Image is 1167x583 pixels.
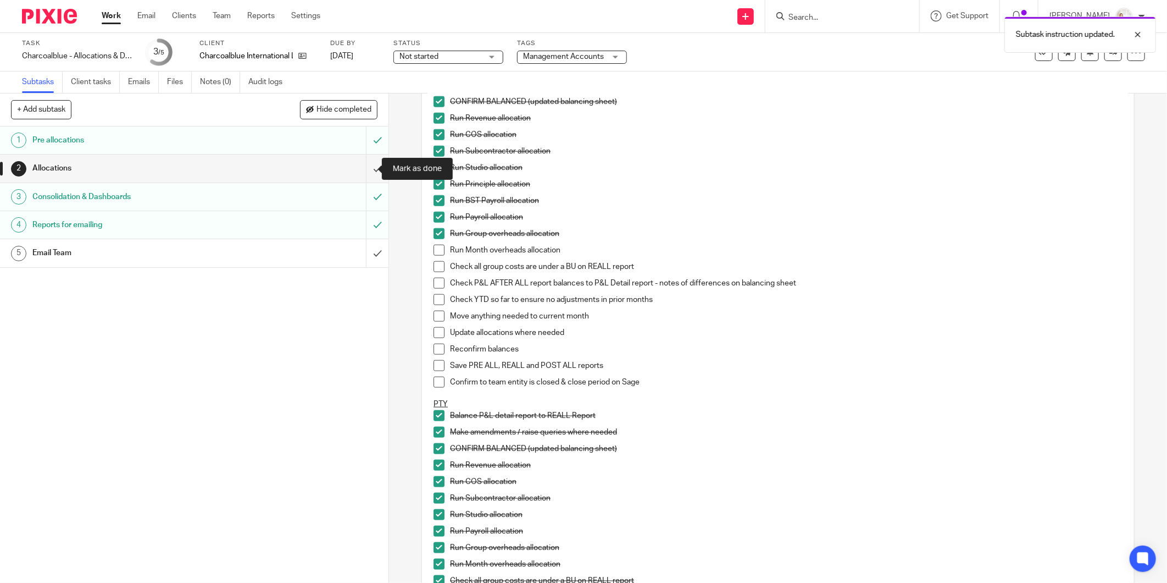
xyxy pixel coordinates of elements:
[450,526,1122,537] p: Run Payroll allocation
[393,39,503,48] label: Status
[450,294,1122,305] p: Check YTD so far to ensure no adjustments in prior months
[517,39,627,48] label: Tags
[450,493,1122,504] p: Run Subcontractor allocation
[32,132,248,148] h1: Pre allocations
[450,410,1122,421] p: Balance P&L detail report to REALL Report
[450,476,1122,487] p: Run COS allocation
[450,129,1122,140] p: Run COS allocation
[32,245,248,261] h1: Email Team
[450,542,1122,553] p: Run Group overheads allocation
[450,212,1122,223] p: Run Payroll allocation
[450,162,1122,173] p: Run Studio allocation
[22,71,63,93] a: Subtasks
[128,71,159,93] a: Emails
[71,71,120,93] a: Client tasks
[172,10,196,21] a: Clients
[200,71,240,93] a: Notes (0)
[450,245,1122,256] p: Run Month overheads allocation
[102,10,121,21] a: Work
[247,10,275,21] a: Reports
[450,179,1122,190] p: Run Principle allocation
[300,100,377,119] button: Hide completed
[1115,8,1133,25] img: Image.jpeg
[199,51,293,62] p: Charcoalblue International Ltd
[434,400,448,408] u: PTY
[450,96,1122,107] p: CONFIRM BALANCED (updated balancing sheet)
[158,50,164,56] small: /5
[450,377,1122,388] p: Confirm to team entity is closed & close period on Sage
[11,217,26,233] div: 4
[450,344,1122,355] p: Reconfirm balances
[450,228,1122,239] p: Run Group overheads allocation
[450,278,1122,289] p: Check P&L AFTER ALL report balances to P&L Detail report - notes of differences on balancing sheet
[11,246,26,261] div: 5
[450,195,1122,206] p: Run BST Payroll allocation
[213,10,231,21] a: Team
[22,9,77,24] img: Pixie
[22,51,132,62] div: Charcoalblue - Allocations &amp; Dashboards
[199,39,316,48] label: Client
[291,10,320,21] a: Settings
[450,460,1122,471] p: Run Revenue allocation
[22,51,132,62] div: Charcoalblue - Allocations & Dashboards
[32,217,248,233] h1: Reports for emailing
[450,509,1122,520] p: Run Studio allocation
[32,189,248,205] h1: Consolidation & Dashboards
[450,443,1122,454] p: CONFIRM BALANCED (updated balancing sheet)
[523,53,604,61] span: Management Accounts
[399,53,438,61] span: Not started
[11,100,71,119] button: + Add subtask
[22,39,132,48] label: Task
[11,189,26,205] div: 3
[32,160,248,177] h1: Allocations
[316,106,371,114] span: Hide completed
[11,133,26,148] div: 1
[450,146,1122,157] p: Run Subcontractor allocation
[450,311,1122,322] p: Move anything needed to current month
[450,360,1122,371] p: Save PRE ALL, REALL and POST ALL reports
[450,113,1122,124] p: Run Revenue allocation
[450,327,1122,338] p: Update allocations where needed
[167,71,192,93] a: Files
[1016,29,1115,40] p: Subtask instruction updated.
[153,46,164,58] div: 3
[248,71,291,93] a: Audit logs
[450,427,1122,438] p: Make amendments / raise queries where needed
[450,559,1122,570] p: Run Month overheads allocation
[330,39,380,48] label: Due by
[137,10,155,21] a: Email
[11,161,26,177] div: 2
[330,52,353,60] span: [DATE]
[450,261,1122,272] p: Check all group costs are under a BU on REALL report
